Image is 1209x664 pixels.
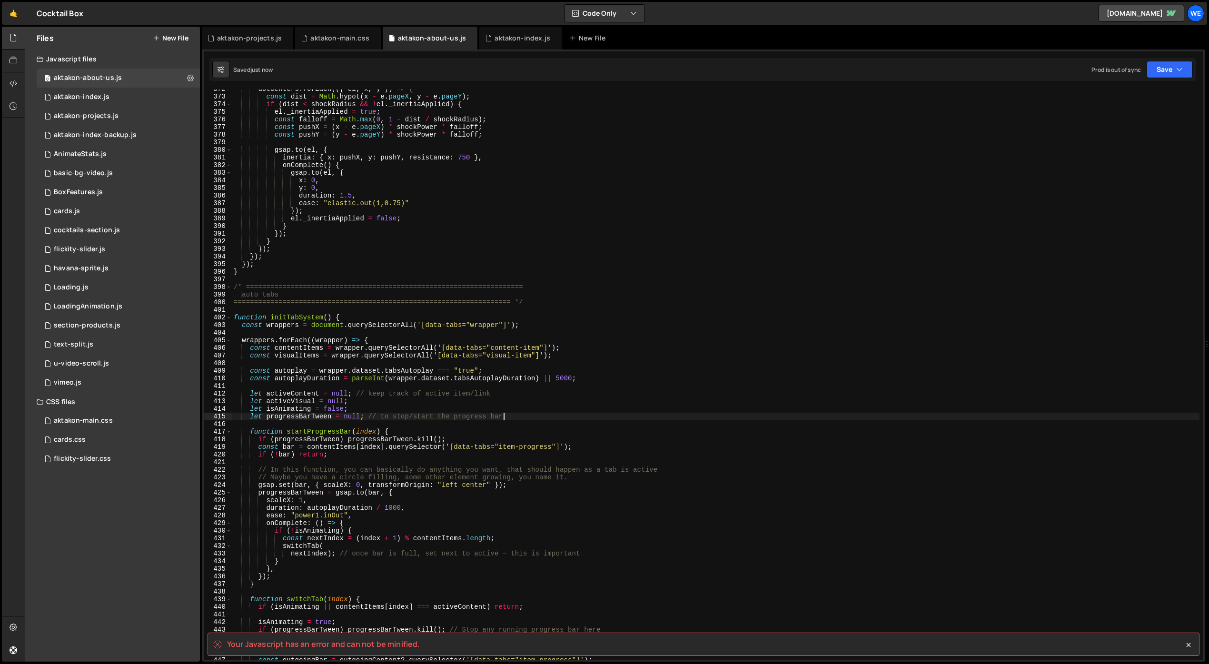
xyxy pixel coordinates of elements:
button: Code Only [565,5,644,22]
div: 402 [204,314,232,321]
div: aktakon-index-backup.js [54,131,137,139]
div: 434 [204,557,232,565]
div: 433 [204,550,232,557]
div: 439 [204,595,232,603]
div: 416 [204,420,232,428]
div: u-video-scroll.js [54,359,109,368]
div: 423 [204,474,232,481]
div: aktakon-index.js [495,33,550,43]
div: aktakon-projects.js [54,112,119,120]
div: 12094/30492.js [37,297,200,316]
div: just now [250,66,273,74]
div: 428 [204,512,232,519]
div: 12094/34884.js [37,278,200,297]
div: 390 [204,222,232,230]
div: AnimateStats.js [54,150,107,159]
a: We [1187,5,1204,22]
div: 386 [204,192,232,199]
div: 418 [204,436,232,443]
a: 🤙 [2,2,25,25]
div: 389 [204,215,232,222]
div: cards.css [54,436,86,444]
div: 438 [204,588,232,595]
div: Loading.js [54,283,89,292]
div: 435 [204,565,232,573]
div: 445 [204,641,232,649]
div: cards.js [54,207,80,216]
div: 391 [204,230,232,238]
div: 388 [204,207,232,215]
div: 12094/35474.js [37,240,200,259]
div: 405 [204,337,232,344]
div: LoadingAnimation.js [54,302,122,311]
div: 437 [204,580,232,588]
div: 381 [204,154,232,161]
div: aktakon-about-us.js [54,74,122,82]
div: 415 [204,413,232,420]
button: Save [1147,61,1193,78]
div: 425 [204,489,232,496]
div: havana-sprite.js [54,264,109,273]
div: 387 [204,199,232,207]
spa: Your Javascript has an error and can not be minified. [227,639,420,649]
div: 12094/44389.js [37,107,200,126]
div: section-products.js [54,321,120,330]
div: cocktails-section.js [54,226,120,235]
div: 392 [204,238,232,245]
div: 412 [204,390,232,397]
div: 421 [204,458,232,466]
div: 12094/36058.js [37,164,200,183]
div: 408 [204,359,232,367]
div: 399 [204,291,232,298]
div: 12094/30497.js [37,183,200,202]
div: aktakon-main.css [310,33,369,43]
div: 378 [204,131,232,139]
div: 444 [204,634,232,641]
div: BoxFeatures.js [54,188,103,197]
div: aktakon-index.js [54,93,109,101]
div: New File [569,33,609,43]
div: aktakon-projects.js [217,33,282,43]
div: 376 [204,116,232,123]
a: [DOMAIN_NAME] [1099,5,1184,22]
div: 384 [204,177,232,184]
div: 404 [204,329,232,337]
div: aktakon-main.css [54,416,113,425]
div: Javascript files [25,50,200,69]
div: 401 [204,306,232,314]
div: 12094/44521.js [37,69,200,88]
button: New File [153,34,188,42]
div: 441 [204,611,232,618]
div: 374 [204,100,232,108]
div: flickity-slider.js [54,245,105,254]
div: text-split.js [54,340,93,349]
div: 12094/34793.js [37,202,200,221]
div: 414 [204,405,232,413]
div: 12094/35475.css [37,449,200,468]
div: 447 [204,656,232,664]
div: 431 [204,535,232,542]
div: 417 [204,428,232,436]
div: 398 [204,283,232,291]
div: 12094/43364.js [37,88,200,107]
div: Prod is out of sync [1091,66,1141,74]
div: 411 [204,382,232,390]
div: vimeo.js [54,378,81,387]
div: 12094/36060.js [37,221,200,240]
div: 375 [204,108,232,116]
div: 395 [204,260,232,268]
div: 429 [204,519,232,527]
div: 12094/43205.css [37,411,200,430]
span: 0 [45,75,50,83]
div: 12094/30498.js [37,145,200,164]
div: 410 [204,375,232,382]
div: 373 [204,93,232,100]
div: 380 [204,146,232,154]
div: 413 [204,397,232,405]
div: 379 [204,139,232,146]
div: 383 [204,169,232,177]
div: 419 [204,443,232,451]
div: 403 [204,321,232,329]
div: 12094/29507.js [37,373,200,392]
div: 422 [204,466,232,474]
